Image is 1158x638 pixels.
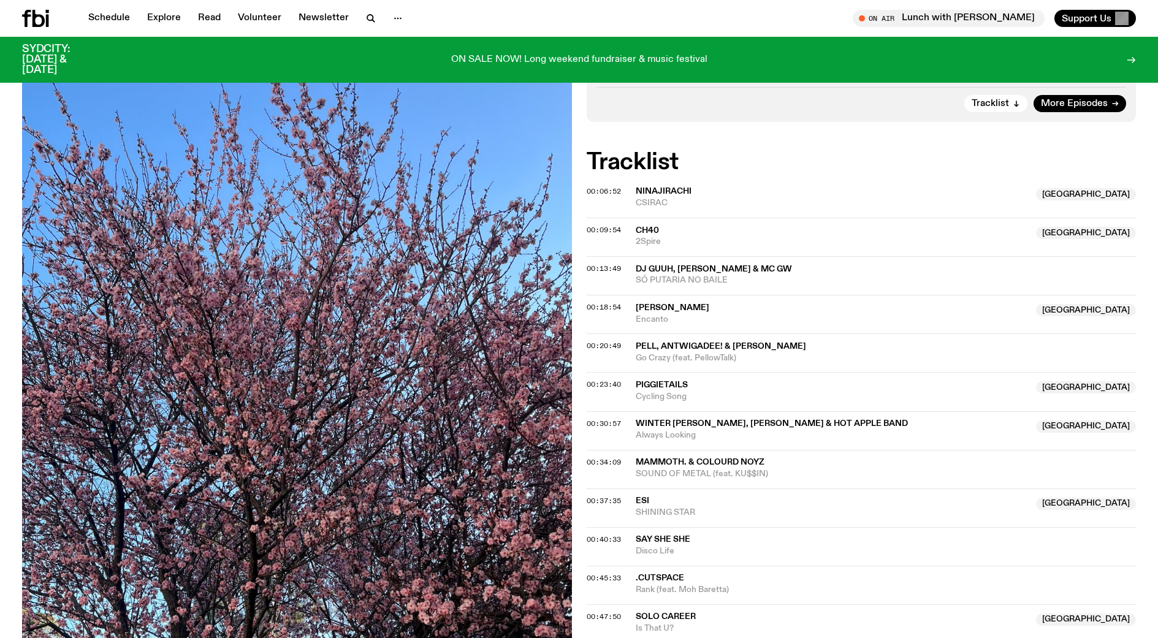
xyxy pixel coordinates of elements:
[587,420,621,427] button: 00:30:57
[1036,227,1136,239] span: [GEOGRAPHIC_DATA]
[636,226,659,235] span: ch40
[636,458,764,466] span: MAMMOTH. & COLOURD NOYZ
[587,612,621,621] span: 00:47:50
[451,55,707,66] p: ON SALE NOW! Long weekend fundraiser & music festival
[636,584,1137,596] span: Rank (feat. Moh Baretta)
[230,10,289,27] a: Volunteer
[636,419,908,428] span: Winter [PERSON_NAME], [PERSON_NAME] & Hot Apple Band
[1062,13,1111,24] span: Support Us
[636,352,1137,364] span: Go Crazy (feat. PellowTalk)
[587,186,621,196] span: 00:06:52
[964,95,1027,112] button: Tracklist
[636,507,1029,518] span: SHINING STAR
[636,468,1137,480] span: SOUND OF METAL (feat. KU$$IN)
[587,459,621,466] button: 00:34:09
[291,10,356,27] a: Newsletter
[1054,10,1136,27] button: Support Us
[587,379,621,389] span: 00:23:40
[140,10,188,27] a: Explore
[1041,99,1108,108] span: More Episodes
[587,302,621,312] span: 00:18:54
[1036,188,1136,200] span: [GEOGRAPHIC_DATA]
[636,623,1029,634] span: Is That U?
[636,236,1029,248] span: 2Spire
[587,419,621,428] span: 00:30:57
[587,573,621,583] span: 00:45:33
[1036,420,1136,433] span: [GEOGRAPHIC_DATA]
[972,99,1009,108] span: Tracklist
[636,496,649,505] span: Esi
[1034,95,1126,112] a: More Episodes
[636,197,1029,209] span: CSIRAC
[587,151,1137,173] h2: Tracklist
[587,304,621,311] button: 00:18:54
[587,457,621,467] span: 00:34:09
[587,227,621,234] button: 00:09:54
[1036,381,1136,393] span: [GEOGRAPHIC_DATA]
[587,264,621,273] span: 00:13:49
[587,343,621,349] button: 00:20:49
[636,303,709,312] span: [PERSON_NAME]
[853,10,1045,27] button: On AirLunch with [PERSON_NAME]
[587,496,621,506] span: 00:37:35
[587,498,621,504] button: 00:37:35
[587,381,621,388] button: 00:23:40
[636,430,1029,441] span: Always Looking
[1036,304,1136,316] span: [GEOGRAPHIC_DATA]
[587,613,621,620] button: 00:47:50
[636,545,1137,557] span: Disco Life
[636,612,696,621] span: Solo Career
[1036,498,1136,510] span: [GEOGRAPHIC_DATA]
[636,381,688,389] span: Piggietails
[1036,613,1136,626] span: [GEOGRAPHIC_DATA]
[587,265,621,272] button: 00:13:49
[636,574,684,582] span: .cutspace
[636,391,1029,403] span: Cycling Song
[587,575,621,582] button: 00:45:33
[22,44,101,75] h3: SYDCITY: [DATE] & [DATE]
[587,536,621,543] button: 00:40:33
[636,342,806,351] span: Pell, Antwigadee! & [PERSON_NAME]
[587,188,621,195] button: 00:06:52
[191,10,228,27] a: Read
[636,535,690,544] span: Say She She
[587,534,621,544] span: 00:40:33
[587,225,621,235] span: 00:09:54
[587,341,621,351] span: 00:20:49
[636,187,691,196] span: Ninajirachi
[636,275,1137,286] span: SÓ PUTARIA NO BAILE
[636,314,1029,325] span: Encanto
[81,10,137,27] a: Schedule
[636,265,792,273] span: Dj Guuh, [PERSON_NAME] & Mc Gw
